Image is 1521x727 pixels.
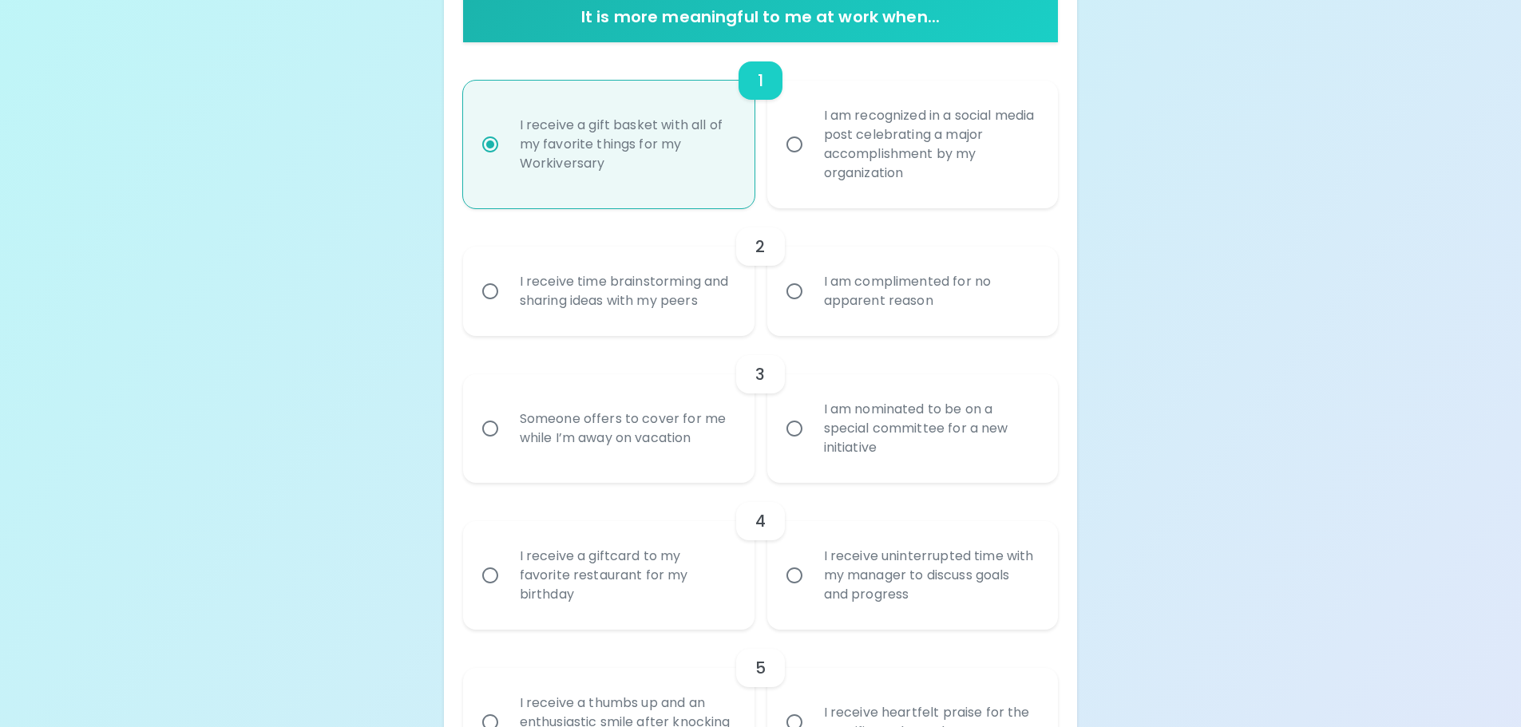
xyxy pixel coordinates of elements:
[463,42,1059,208] div: choice-group-check
[507,97,746,192] div: I receive a gift basket with all of my favorite things for my Workiversary
[758,68,763,93] h6: 1
[811,87,1050,202] div: I am recognized in a social media post celebrating a major accomplishment by my organization
[811,527,1050,623] div: I receive uninterrupted time with my manager to discuss goals and progress
[507,527,746,623] div: I receive a giftcard to my favorite restaurant for my birthday
[811,381,1050,476] div: I am nominated to be on a special committee for a new initiative
[755,234,765,259] h6: 2
[463,483,1059,630] div: choice-group-check
[463,208,1059,336] div: choice-group-check
[469,4,1052,30] h6: It is more meaningful to me at work when...
[463,336,1059,483] div: choice-group-check
[755,508,766,534] h6: 4
[755,655,766,681] h6: 5
[755,362,765,387] h6: 3
[507,390,746,467] div: Someone offers to cover for me while I’m away on vacation
[507,253,746,330] div: I receive time brainstorming and sharing ideas with my peers
[811,253,1050,330] div: I am complimented for no apparent reason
